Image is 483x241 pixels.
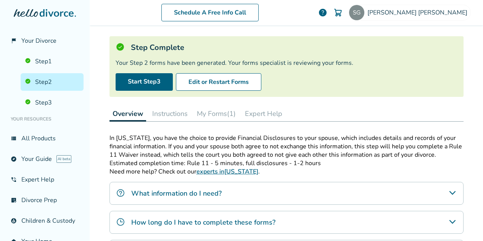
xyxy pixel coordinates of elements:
a: phone_in_talkExpert Help [6,171,84,188]
button: Edit or Restart Forms [176,73,261,91]
span: flag_2 [11,38,17,44]
h4: What information do I need? [131,188,222,198]
p: Need more help? Check out our . [109,167,464,176]
button: My Forms(1) [194,106,239,121]
p: Estimated completion time: Rule 11 - 5 minutes, full disclosures - 1-2 hours [109,159,464,167]
img: pasleys@aol.com [349,5,364,20]
button: Expert Help [242,106,285,121]
span: view_list [11,135,17,141]
span: AI beta [56,155,71,163]
span: [PERSON_NAME] [PERSON_NAME] [367,8,470,17]
img: What information do I need? [116,188,125,198]
a: Step1 [21,53,84,70]
a: Step2 [21,73,84,91]
button: Overview [109,106,146,122]
h5: Step Complete [131,42,184,53]
li: Your Resources [6,111,84,127]
img: Cart [333,8,343,17]
span: list_alt_check [11,197,17,203]
span: Your Divorce [21,37,56,45]
div: Your Step 2 forms have been generated. Your forms specialist is reviewing your forms. [116,59,457,67]
a: flag_2Your Divorce [6,32,84,50]
span: account_child [11,218,17,224]
a: exploreYour GuideAI beta [6,150,84,168]
a: view_listAll Products [6,130,84,147]
div: How long do I have to complete these forms? [109,211,464,234]
span: phone_in_talk [11,177,17,183]
img: How long do I have to complete these forms? [116,217,125,227]
a: Schedule A Free Info Call [161,4,259,21]
p: In [US_STATE], you have the choice to provide Financial Disclosures to your spouse, which include... [109,134,464,159]
div: What information do I need? [109,182,464,205]
h4: How long do I have to complete these forms? [131,217,275,227]
a: experts in[US_STATE] [196,167,258,176]
span: explore [11,156,17,162]
button: Instructions [149,106,191,121]
a: account_childChildren & Custody [6,212,84,230]
a: Start Step3 [116,73,173,91]
a: Step3 [21,94,84,111]
a: help [318,8,327,17]
a: list_alt_checkDivorce Prep [6,191,84,209]
iframe: Chat Widget [312,12,483,241]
